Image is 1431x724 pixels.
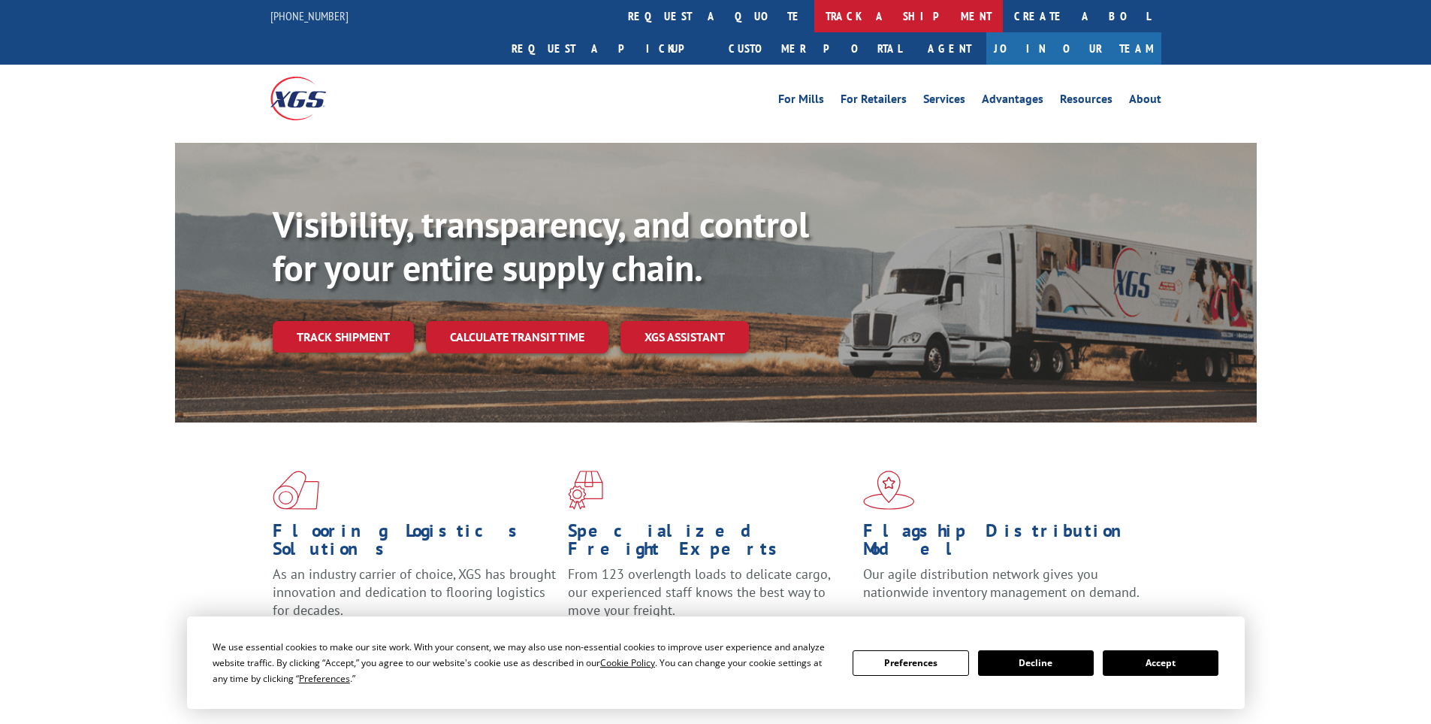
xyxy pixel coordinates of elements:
[853,650,968,676] button: Preferences
[213,639,835,686] div: We use essential cookies to make our site work. With your consent, we may also use non-essential ...
[500,32,717,65] a: Request a pickup
[1129,93,1161,110] a: About
[273,522,557,565] h1: Flooring Logistics Solutions
[863,615,1050,632] a: Learn More >
[568,471,603,510] img: xgs-icon-focused-on-flooring-red
[270,8,349,23] a: [PHONE_NUMBER]
[299,672,350,685] span: Preferences
[863,471,915,510] img: xgs-icon-flagship-distribution-model-red
[978,650,1094,676] button: Decline
[982,93,1043,110] a: Advantages
[273,321,414,353] a: Track shipment
[986,32,1161,65] a: Join Our Team
[717,32,913,65] a: Customer Portal
[273,201,809,291] b: Visibility, transparency, and control for your entire supply chain.
[841,93,907,110] a: For Retailers
[913,32,986,65] a: Agent
[863,522,1147,565] h1: Flagship Distribution Model
[923,93,965,110] a: Services
[273,565,556,619] span: As an industry carrier of choice, XGS has brought innovation and dedication to flooring logistics...
[187,616,1245,709] div: Cookie Consent Prompt
[568,565,852,632] p: From 123 overlength loads to delicate cargo, our experienced staff knows the best way to move you...
[600,656,655,669] span: Cookie Policy
[1060,93,1112,110] a: Resources
[620,321,749,353] a: XGS ASSISTANT
[426,321,608,353] a: Calculate transit time
[1103,650,1218,676] button: Accept
[778,93,824,110] a: For Mills
[863,565,1140,601] span: Our agile distribution network gives you nationwide inventory management on demand.
[273,471,319,510] img: xgs-icon-total-supply-chain-intelligence-red
[568,522,852,565] h1: Specialized Freight Experts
